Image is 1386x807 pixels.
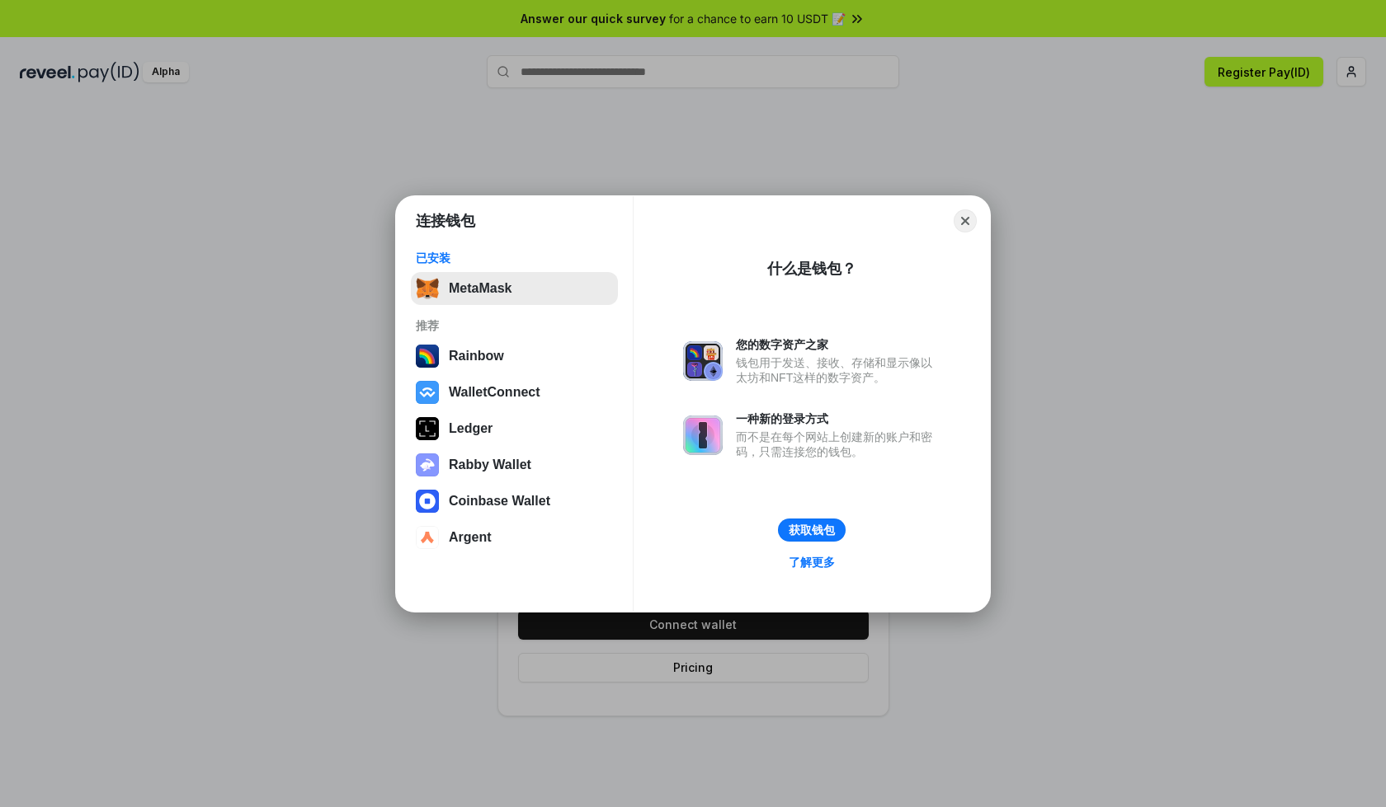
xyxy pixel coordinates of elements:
[411,485,618,518] button: Coinbase Wallet
[411,272,618,305] button: MetaMask
[416,345,439,368] img: svg+xml,%3Csvg%20width%3D%22120%22%20height%3D%22120%22%20viewBox%3D%220%200%20120%20120%22%20fil...
[416,453,439,476] img: svg+xml,%3Csvg%20xmlns%3D%22http%3A%2F%2Fwww.w3.org%2F2000%2Fsvg%22%20fill%3D%22none%22%20viewBox...
[779,551,845,573] a: 了解更多
[416,318,613,333] div: 推荐
[449,349,504,364] div: Rainbow
[449,494,550,509] div: Coinbase Wallet
[449,421,493,436] div: Ledger
[416,251,613,265] div: 已安装
[449,385,540,400] div: WalletConnect
[411,340,618,373] button: Rainbow
[736,429,940,459] div: 而不是在每个网站上创建新的账户和密码，只需连接您的钱包。
[411,412,618,445] button: Ledger
[449,457,531,472] div: Rabby Wallet
[778,518,846,542] button: 获取钱包
[411,521,618,554] button: Argent
[449,530,492,545] div: Argent
[789,555,835,570] div: 了解更多
[416,526,439,549] img: svg+xml,%3Csvg%20width%3D%2228%22%20height%3D%2228%22%20viewBox%3D%220%200%2028%2028%22%20fill%3D...
[416,211,475,231] h1: 连接钱包
[416,417,439,440] img: svg+xml,%3Csvg%20xmlns%3D%22http%3A%2F%2Fwww.w3.org%2F2000%2Fsvg%22%20width%3D%2228%22%20height%3...
[416,381,439,404] img: svg+xml,%3Csvg%20width%3D%2228%22%20height%3D%2228%22%20viewBox%3D%220%200%2028%2028%22%20fill%3D...
[683,415,723,455] img: svg+xml,%3Csvg%20xmlns%3D%22http%3A%2F%2Fwww.w3.org%2F2000%2Fsvg%22%20fill%3D%22none%22%20viewBox...
[954,209,977,232] button: Close
[736,337,940,352] div: 您的数字资产之家
[736,411,940,426] div: 一种新的登录方式
[449,281,511,296] div: MetaMask
[736,355,940,385] div: 钱包用于发送、接收、存储和显示像以太坊和NFT这样的数字资产。
[683,341,723,381] img: svg+xml,%3Csvg%20xmlns%3D%22http%3A%2F%2Fwww.w3.org%2F2000%2Fsvg%22%20fill%3D%22none%22%20viewBox...
[767,259,856,279] div: 什么是钱包？
[789,523,835,537] div: 获取钱包
[416,277,439,300] img: svg+xml,%3Csvg%20fill%3D%22none%22%20height%3D%2233%22%20viewBox%3D%220%200%2035%2033%22%20width%...
[416,490,439,513] img: svg+xml,%3Csvg%20width%3D%2228%22%20height%3D%2228%22%20viewBox%3D%220%200%2028%2028%22%20fill%3D...
[411,376,618,409] button: WalletConnect
[411,448,618,481] button: Rabby Wallet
